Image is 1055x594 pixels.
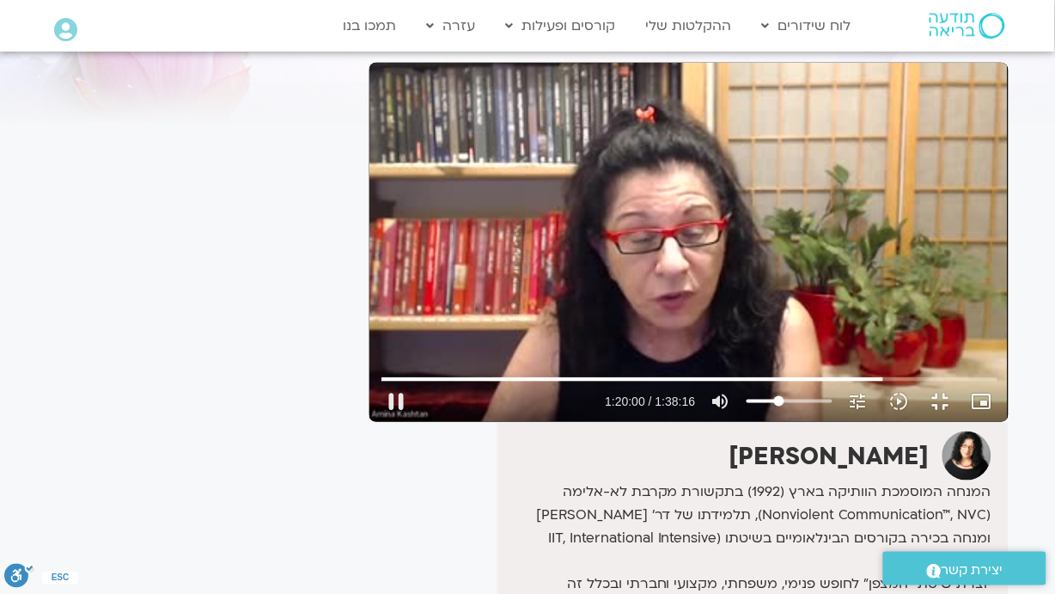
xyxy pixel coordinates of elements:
[637,9,741,42] a: ההקלטות שלי
[930,13,1005,39] img: תודעה בריאה
[497,9,625,42] a: קורסים ופעילות
[335,9,406,42] a: תמכו בנו
[942,559,1003,582] span: יצירת קשר
[883,552,1046,585] a: יצירת קשר
[753,9,860,42] a: לוח שידורים
[942,432,991,481] img: ארנינה קשתן
[729,440,930,473] strong: [PERSON_NAME]
[502,481,991,573] p: המנחה המוסמכת הוותיקה בארץ (1992) בתקשורת מקרבת לא-אלימה (Nonviolent Communication™, NVC), תלמידת...
[418,9,485,42] a: עזרה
